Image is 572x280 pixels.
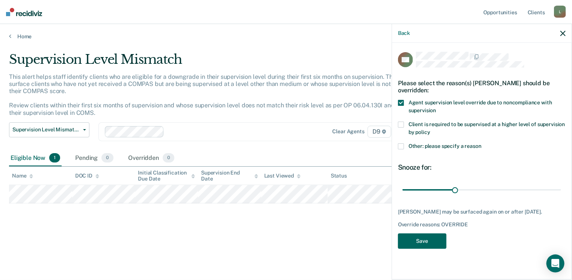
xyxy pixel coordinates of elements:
[409,121,565,135] span: Client is required to be supervised at a higher level of supervision by policy
[163,153,174,163] span: 0
[138,170,195,182] div: Initial Classification Due Date
[398,209,566,215] div: [PERSON_NAME] may be surfaced again on or after [DATE].
[12,173,33,179] div: Name
[333,128,365,135] div: Clear agents
[554,6,566,18] div: L
[9,150,62,167] div: Eligible Now
[398,233,446,249] button: Save
[127,150,176,167] div: Overridden
[101,153,113,163] span: 0
[9,73,427,116] p: This alert helps staff identify clients who are eligible for a downgrade in their supervision lev...
[74,150,115,167] div: Pending
[398,30,410,36] button: Back
[546,254,564,272] div: Open Intercom Messenger
[398,74,566,100] div: Please select the reason(s) [PERSON_NAME] should be overridden:
[409,143,481,149] span: Other: please specify a reason
[398,163,566,172] div: Snooze for:
[201,170,258,182] div: Supervision End Date
[49,153,60,163] span: 1
[9,33,563,40] a: Home
[368,126,391,138] span: D9
[6,8,42,16] img: Recidiviz
[75,173,99,179] div: DOC ID
[409,99,552,113] span: Agent supervision level override due to noncompliance with supervision
[12,126,80,133] span: Supervision Level Mismatch
[264,173,301,179] div: Last Viewed
[398,221,566,228] div: Override reasons: OVERRIDE
[9,52,438,73] div: Supervision Level Mismatch
[331,173,347,179] div: Status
